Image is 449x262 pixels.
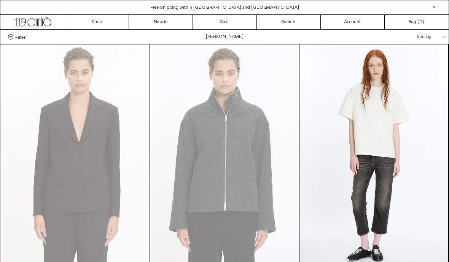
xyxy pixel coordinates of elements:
a: Shop [65,15,129,29]
a: Sale [193,15,257,29]
div: Sort by [373,30,441,44]
a: Search [257,15,321,29]
a: New In [129,15,193,29]
span: 0 [419,19,422,25]
a: Bag () [385,15,449,29]
a: Account [321,15,385,29]
a: Free Shipping within [GEOGRAPHIC_DATA] and [GEOGRAPHIC_DATA] [150,5,299,11]
span: Filter [15,34,25,39]
span: ) [419,19,424,25]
